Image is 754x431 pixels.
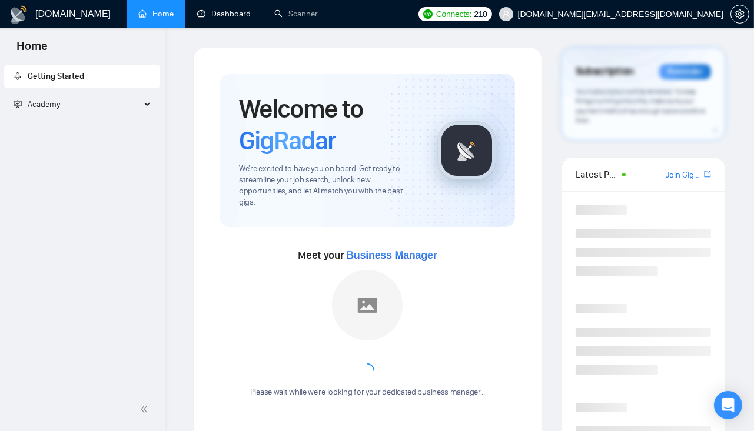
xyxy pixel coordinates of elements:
img: logo [9,5,28,24]
div: Reminder [659,64,711,79]
img: upwork-logo.png [423,9,433,19]
a: homeHome [138,9,174,19]
span: rocket [14,72,22,80]
div: Please wait while we're looking for your dedicated business manager... [243,387,492,398]
span: We're excited to have you on board. Get ready to streamline your job search, unlock new opportuni... [239,163,418,208]
span: user [502,10,510,18]
a: setting [730,9,749,19]
a: Join GigRadar Slack Community [666,169,702,182]
a: searchScanner [274,9,318,19]
span: Business Manager [346,249,437,261]
span: Latest Posts from the GigRadar Community [576,167,619,182]
h1: Welcome to [239,93,418,156]
span: double-left [140,403,152,415]
a: export [704,169,711,180]
span: GigRadar [239,125,336,156]
div: Open Intercom Messenger [714,391,742,419]
span: Subscription [576,62,634,82]
img: gigradar-logo.png [437,121,496,180]
button: setting [730,5,749,24]
span: Academy [14,99,60,109]
span: Getting Started [28,71,84,81]
span: Meet your [298,249,437,262]
span: Your subscription will be renewed. To keep things running smoothly, make sure your payment method... [576,87,705,125]
img: placeholder.png [332,270,403,340]
span: loading [360,363,374,377]
li: Getting Started [4,65,160,88]
a: dashboardDashboard [197,9,251,19]
span: Home [7,38,57,62]
span: Academy [28,99,60,109]
span: setting [731,9,749,19]
span: Connects: [436,8,471,21]
span: fund-projection-screen [14,100,22,108]
span: export [704,169,711,179]
li: Academy Homepage [4,121,160,129]
span: 210 [474,8,487,21]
